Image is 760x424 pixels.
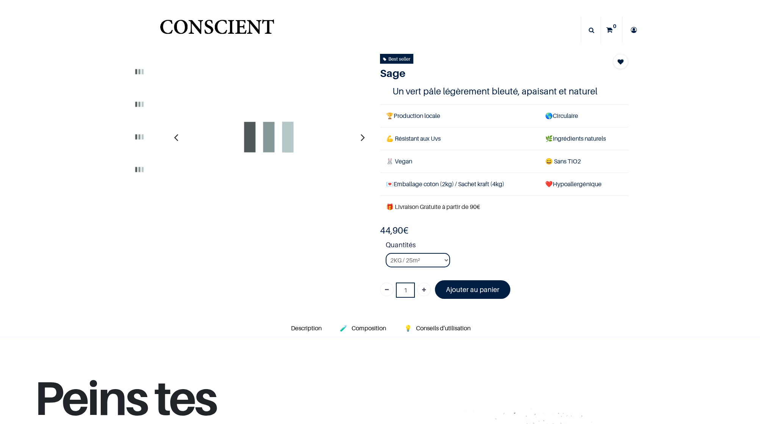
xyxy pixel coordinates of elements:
td: Ingrédients naturels [539,127,628,150]
sup: 0 [611,22,618,30]
span: 💪 Résistant aux Uvs [386,135,441,142]
img: Product image [125,90,153,118]
td: Emballage coton (2kg) / Sachet kraft (4kg) [380,173,539,196]
font: 🎁 Livraison Gratuite à partir de 90€ [386,203,480,210]
div: Best seller [383,55,410,63]
span: 💌 [386,180,394,188]
button: Add to wishlist [613,54,628,69]
img: Product image [125,155,153,184]
span: 44,90 [380,225,403,236]
img: Product image [125,123,153,151]
td: Circulaire [539,104,628,127]
h1: Sage [380,67,591,80]
span: Composition [352,324,386,332]
span: 🌎 [545,112,553,119]
a: Logo of Conscient [158,15,275,45]
strong: Quantités [386,240,628,253]
h4: Un vert pâle légèrement bleuté, apaisant et naturel [393,85,616,97]
td: ❤️Hypoallergénique [539,173,628,196]
font: Ajouter au panier [446,286,499,294]
b: € [380,225,408,236]
img: Product image [186,54,352,221]
span: Description [291,324,322,332]
span: 🏆 [386,112,394,119]
span: Conseils d'utilisation [416,324,471,332]
img: Product image [125,58,153,86]
span: 💡 [404,324,412,332]
span: 🌿 [545,135,553,142]
a: Ajouter au panier [435,280,510,299]
span: 😄 S [545,157,557,165]
td: Production locale [380,104,539,127]
span: Add to wishlist [618,57,624,66]
span: 🐰 Vegan [386,157,412,165]
span: 🧪 [340,324,347,332]
img: Conscient [158,15,275,45]
a: Supprimer [380,283,394,296]
td: ans TiO2 [539,150,628,173]
a: Ajouter [417,283,431,296]
a: 0 [601,17,622,43]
